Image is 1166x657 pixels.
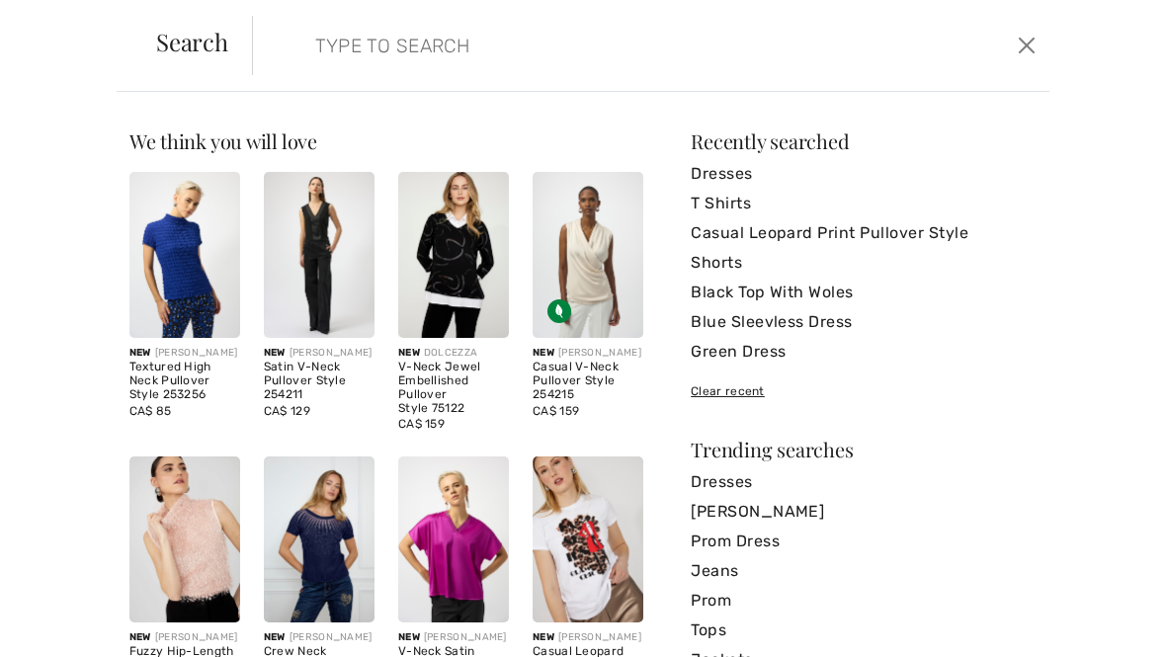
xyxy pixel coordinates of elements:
img: V-Neck Jewel Embellished Pullover Style 75122. As sample [398,172,509,338]
img: Crew Neck Pullover Style 259759. Midnight [264,456,375,622]
span: New [398,347,420,359]
a: T Shirts [691,189,1037,218]
span: New [533,347,554,359]
div: DOLCEZZA [398,346,509,361]
a: Jeans [691,556,1037,586]
div: Casual V-Neck Pullover Style 254215 [533,361,643,401]
a: [PERSON_NAME] [691,497,1037,527]
span: CA$ 159 [533,404,579,418]
span: CA$ 85 [129,404,172,418]
a: Dresses [691,159,1037,189]
div: [PERSON_NAME] [533,630,643,645]
img: V-Neck Satin Pullover Style 253921. Black [398,456,509,622]
a: Tops [691,616,1037,645]
div: V-Neck Jewel Embellished Pullover Style 75122 [398,361,509,415]
span: We think you will love [129,127,317,154]
img: Casual V-Neck Pullover Style 254215. Black [533,172,643,338]
span: CA$ 129 [264,404,310,418]
img: Sustainable Fabric [547,299,571,323]
a: Shorts [691,248,1037,278]
div: Trending searches [691,440,1037,459]
span: New [533,631,554,643]
span: Search [156,30,228,53]
span: New [398,631,420,643]
div: [PERSON_NAME] [264,630,375,645]
a: Prom Dress [691,527,1037,556]
div: [PERSON_NAME] [398,630,509,645]
a: Blue Sleevless Dress [691,307,1037,337]
a: Green Dress [691,337,1037,367]
span: New [264,631,286,643]
button: Close [1013,30,1041,61]
span: New [264,347,286,359]
span: New [129,347,151,359]
div: [PERSON_NAME] [264,346,375,361]
img: Fuzzy Hip-Length Pullover Style 253793. Black [129,456,240,622]
div: [PERSON_NAME] [129,630,240,645]
div: [PERSON_NAME] [129,346,240,361]
div: [PERSON_NAME] [533,346,643,361]
a: Casual Leopard Print Pullover Style [691,218,1037,248]
div: Textured High Neck Pullover Style 253256 [129,361,240,401]
img: Textured High Neck Pullover Style 253256. Vanilla 30 [129,172,240,338]
span: New [129,631,151,643]
a: Prom [691,586,1037,616]
img: Satin V-Neck Pullover Style 254211. Black [264,172,375,338]
span: CA$ 159 [398,417,445,431]
a: Dresses [691,467,1037,497]
div: Satin V-Neck Pullover Style 254211 [264,361,375,401]
div: Recently searched [691,131,1037,151]
img: Casual Leopard Print Pullover Style 253712. White [533,456,643,622]
input: TYPE TO SEARCH [300,16,835,75]
div: Clear recent [691,382,1037,400]
a: Black Top With Woles [691,278,1037,307]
